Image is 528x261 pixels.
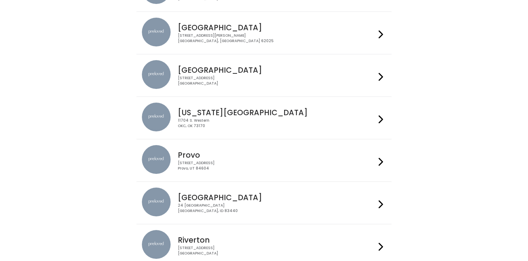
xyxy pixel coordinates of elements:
img: preloved location [142,230,171,259]
div: [STREET_ADDRESS] [GEOGRAPHIC_DATA] [178,76,375,86]
h4: [GEOGRAPHIC_DATA] [178,193,375,202]
img: preloved location [142,145,171,174]
h4: Provo [178,151,375,159]
h4: [GEOGRAPHIC_DATA] [178,23,375,32]
a: preloved location [GEOGRAPHIC_DATA] 24 [GEOGRAPHIC_DATA][GEOGRAPHIC_DATA], ID 83440 [142,188,386,218]
h4: [GEOGRAPHIC_DATA] [178,66,375,74]
a: preloved location Provo [STREET_ADDRESS]Provo, UT 84604 [142,145,386,176]
div: 11704 S. Western OKC, OK 73170 [178,118,375,129]
img: preloved location [142,18,171,46]
img: preloved location [142,60,171,89]
div: [STREET_ADDRESS] [GEOGRAPHIC_DATA] [178,246,375,256]
div: [STREET_ADDRESS][PERSON_NAME] [GEOGRAPHIC_DATA], [GEOGRAPHIC_DATA] 62025 [178,33,375,44]
div: 24 [GEOGRAPHIC_DATA] [GEOGRAPHIC_DATA], ID 83440 [178,203,375,213]
a: preloved location [GEOGRAPHIC_DATA] [STREET_ADDRESS][GEOGRAPHIC_DATA] [142,60,386,91]
div: [STREET_ADDRESS] Provo, UT 84604 [178,161,375,171]
h4: [US_STATE][GEOGRAPHIC_DATA] [178,108,375,117]
img: preloved location [142,103,171,131]
h4: Riverton [178,236,375,244]
a: preloved location [US_STATE][GEOGRAPHIC_DATA] 11704 S. WesternOKC, OK 73170 [142,103,386,133]
a: preloved location Riverton [STREET_ADDRESS][GEOGRAPHIC_DATA] [142,230,386,261]
img: preloved location [142,188,171,216]
a: preloved location [GEOGRAPHIC_DATA] [STREET_ADDRESS][PERSON_NAME][GEOGRAPHIC_DATA], [GEOGRAPHIC_D... [142,18,386,48]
